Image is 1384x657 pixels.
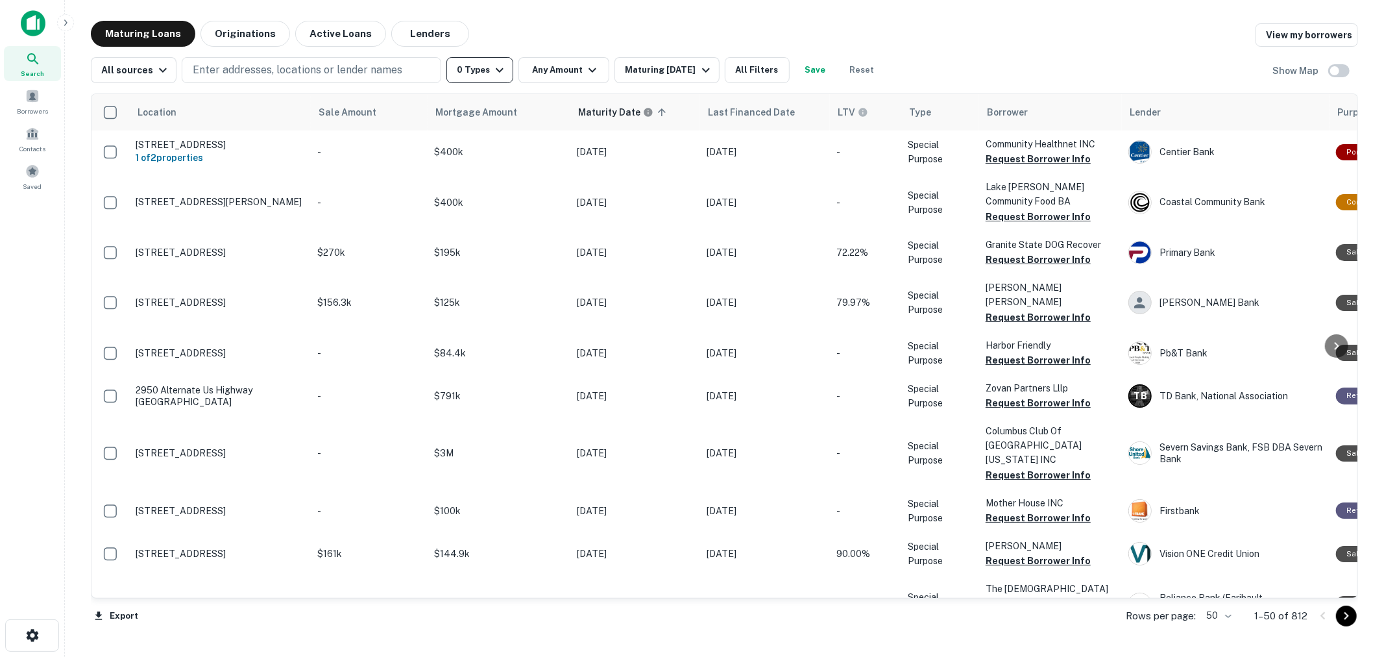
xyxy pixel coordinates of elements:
[836,549,870,559] span: 90.00%
[1256,23,1358,47] a: View my borrowers
[908,188,973,217] p: Special Purpose
[986,539,1115,553] p: [PERSON_NAME]
[434,504,564,518] p: $100k
[707,597,823,612] p: [DATE]
[707,295,823,310] p: [DATE]
[317,547,421,561] p: $161k
[1272,64,1320,78] h6: Show Map
[136,505,304,517] p: [STREET_ADDRESS]
[836,197,840,208] span: -
[1130,105,1161,120] span: Lender
[1128,384,1323,408] div: TD Bank, National Association
[625,62,713,78] div: Maturing [DATE]
[1336,345,1373,361] div: Sale
[836,448,840,458] span: -
[577,547,694,561] p: [DATE]
[317,446,421,460] p: -
[1128,341,1323,365] div: Pb&t Bank
[434,245,564,260] p: $195k
[986,338,1115,353] p: Harbor Friendly
[1129,442,1151,464] img: severnbank.com.png
[986,252,1091,267] button: Request Borrower Info
[434,295,564,310] p: $125k
[1336,606,1357,626] button: Go to next page
[836,297,870,308] span: 79.97%
[182,57,441,83] button: Enter addresses, locations or lender names
[1122,94,1329,130] th: Lender
[1129,141,1151,163] img: picture
[838,105,885,119] span: LTVs displayed on the website are for informational purposes only and may be reported incorrectly...
[1128,241,1323,264] div: Primary Bank
[434,346,564,360] p: $84.4k
[193,62,402,78] p: Enter addresses, locations or lender names
[836,247,868,258] span: 72.22%
[434,597,564,612] p: $1.5M
[909,105,931,120] span: Type
[4,84,61,119] div: Borrowers
[987,105,1028,120] span: Borrower
[836,391,840,401] span: -
[317,295,421,310] p: $156.3k
[1129,342,1151,364] img: picture
[577,446,694,460] p: [DATE]
[317,346,421,360] p: -
[136,384,304,408] p: 2950 Alternate Us Highway [GEOGRAPHIC_DATA]
[136,196,304,208] p: [STREET_ADDRESS][PERSON_NAME]
[137,105,193,120] span: Location
[795,57,836,83] button: Save your search to get updates of matches that match your search criteria.
[986,424,1115,467] p: Columbus Club Of [GEOGRAPHIC_DATA] [US_STATE] INC
[577,245,694,260] p: [DATE]
[21,68,44,79] span: Search
[707,389,823,403] p: [DATE]
[908,138,973,166] p: Special Purpose
[836,147,840,157] span: -
[101,62,171,78] div: All sources
[986,180,1115,208] p: Lake [PERSON_NAME] Community Food BA
[836,506,840,516] span: -
[391,21,469,47] button: Lenders
[136,347,304,359] p: [STREET_ADDRESS]
[1201,606,1233,625] div: 50
[1128,140,1323,164] div: Centier Bank
[570,94,700,130] th: Maturity dates displayed may be estimated. Please contact the lender for the most accurate maturi...
[319,105,393,120] span: Sale Amount
[91,606,141,626] button: Export
[986,510,1091,526] button: Request Borrower Info
[136,297,304,308] p: [STREET_ADDRESS]
[434,145,564,159] p: $400k
[707,504,823,518] p: [DATE]
[836,348,840,358] span: -
[986,582,1115,610] p: The [DEMOGRAPHIC_DATA][GEOGRAPHIC_DATA]
[91,21,195,47] button: Maturing Loans
[707,446,823,460] p: [DATE]
[1336,244,1373,260] div: Sale
[1129,242,1151,264] img: picture
[979,94,1122,130] th: Borrower
[577,597,694,612] p: [DATE]
[4,159,61,194] a: Saved
[136,139,304,151] p: [STREET_ADDRESS]
[317,389,421,403] p: -
[317,597,421,612] p: -
[577,346,694,360] p: [DATE]
[577,295,694,310] p: [DATE]
[4,121,61,156] a: Contacts
[428,94,570,130] th: Mortgage Amount
[1319,553,1384,615] iframe: Chat Widget
[578,105,670,119] span: Maturity dates displayed may be estimated. Please contact the lender for the most accurate maturi...
[1129,500,1151,522] img: picture
[908,590,973,619] p: Special Purpose
[317,145,421,159] p: -
[908,339,973,367] p: Special Purpose
[842,57,883,83] button: Reset
[1336,445,1373,462] div: Sale
[986,496,1115,510] p: Mother House INC
[518,57,609,83] button: Any Amount
[317,195,421,210] p: -
[317,245,421,260] p: $270k
[295,21,386,47] button: Active Loans
[908,439,973,467] p: Special Purpose
[136,247,304,258] p: [STREET_ADDRESS]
